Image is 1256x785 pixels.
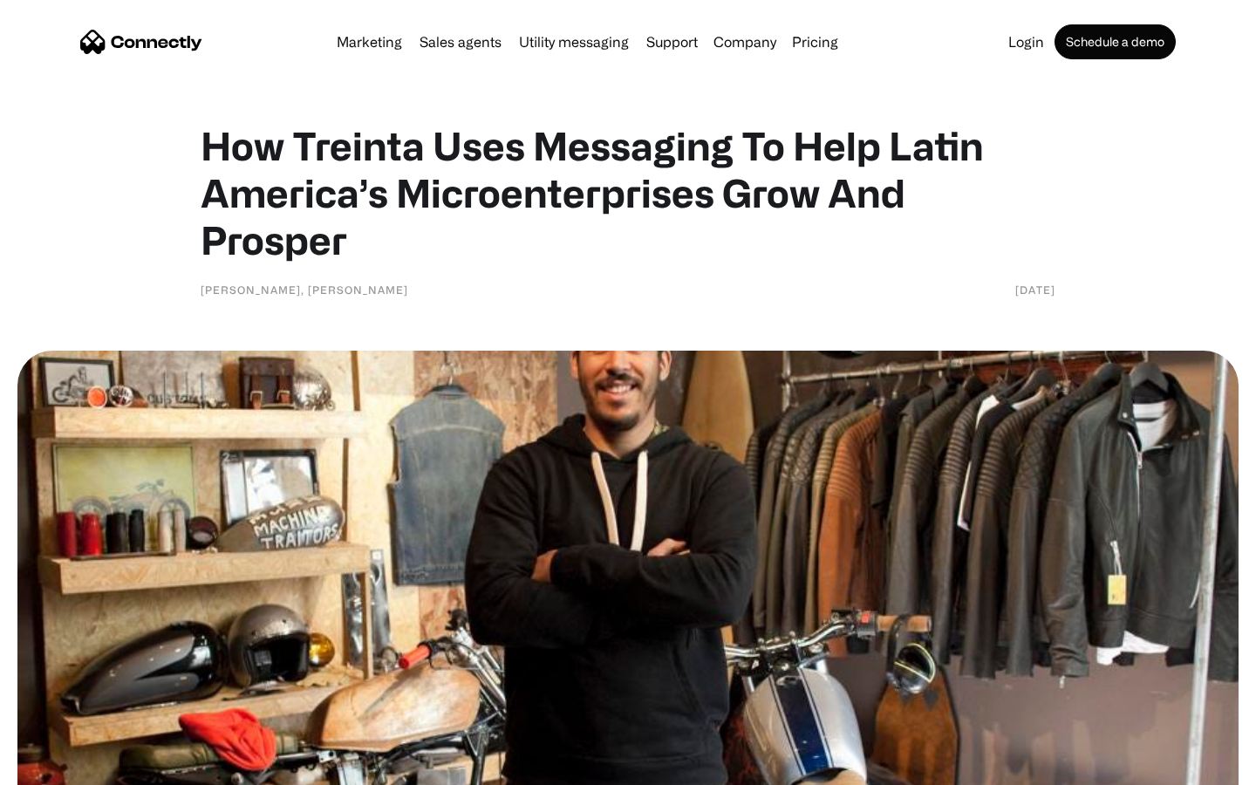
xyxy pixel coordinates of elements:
a: Pricing [785,35,845,49]
a: Marketing [330,35,409,49]
h1: How Treinta Uses Messaging To Help Latin America’s Microenterprises Grow And Prosper [201,122,1055,263]
aside: Language selected: English [17,754,105,779]
a: Schedule a demo [1055,24,1176,59]
div: [PERSON_NAME], [PERSON_NAME] [201,281,408,298]
ul: Language list [35,754,105,779]
div: Company [713,30,776,54]
a: Sales agents [413,35,509,49]
a: Support [639,35,705,49]
a: Utility messaging [512,35,636,49]
div: [DATE] [1015,281,1055,298]
a: Login [1001,35,1051,49]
